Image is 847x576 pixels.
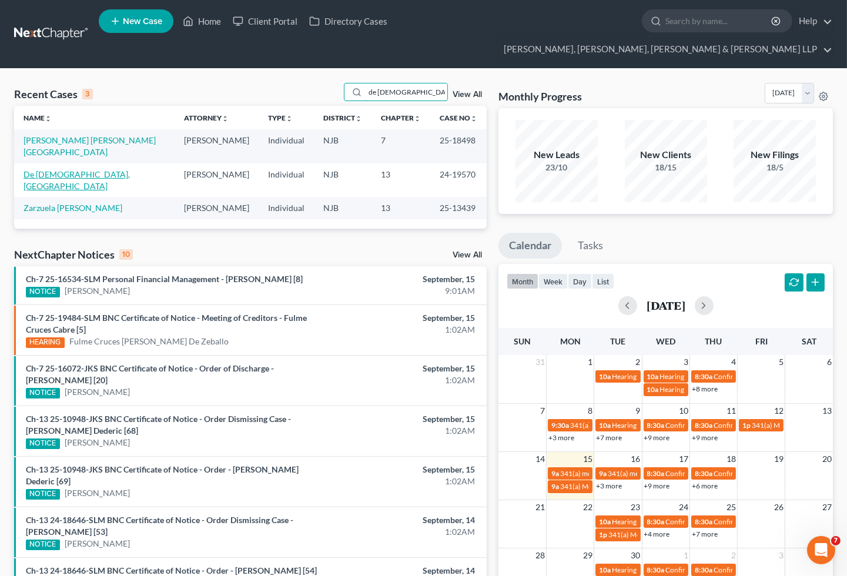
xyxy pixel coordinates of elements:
a: +3 more [596,481,622,490]
span: 341(a) meeting for [PERSON_NAME] [608,469,721,478]
div: 9:01AM [333,285,475,297]
div: 18/5 [734,162,816,173]
span: 28 [534,548,546,562]
input: Search by name... [665,10,773,32]
span: Hearing for [PERSON_NAME] [612,565,704,574]
a: Fulme Cruces [PERSON_NAME] De Zeballo [69,336,229,347]
span: 1p [742,421,751,430]
span: 1 [682,548,689,562]
a: Case Nounfold_more [440,113,477,122]
span: 8:30a [695,565,712,574]
div: September, 15 [333,273,475,285]
div: September, 14 [333,514,475,526]
span: 9a [599,469,607,478]
span: 10a [647,372,659,381]
a: Ch-7 25-16534-SLM Personal Financial Management - [PERSON_NAME] [8] [26,274,303,284]
a: Help [793,11,832,32]
i: unfold_more [355,115,362,122]
td: 25-18498 [430,129,487,163]
span: 8:30a [647,517,665,526]
a: +9 more [644,433,670,442]
span: 12 [773,404,785,418]
span: Confirmation hearing for [PERSON_NAME] [714,565,847,574]
span: 11 [725,404,737,418]
span: 10a [599,565,611,574]
a: Ch-13 25-10948-JKS BNC Certificate of Notice - Order Dismissing Case - [PERSON_NAME] Dederic [68] [26,414,291,436]
button: week [538,273,568,289]
td: 13 [371,197,430,219]
span: Fri [755,336,768,346]
span: 7 [831,536,841,545]
i: unfold_more [414,115,421,122]
td: 24-19570 [430,163,487,197]
span: 5 [778,355,785,369]
div: NOTICE [26,287,60,297]
div: 1:02AM [333,526,475,538]
span: Confirmation hearing for [PERSON_NAME] [666,565,799,574]
span: 14 [534,452,546,466]
td: [PERSON_NAME] [175,129,259,163]
a: +7 more [692,530,718,538]
span: 8:30a [695,517,712,526]
div: NextChapter Notices [14,247,133,262]
i: unfold_more [470,115,477,122]
span: 8:30a [647,565,665,574]
span: 341(a) Meeting for [PERSON_NAME] [608,530,722,539]
span: 9a [551,482,559,491]
i: unfold_more [222,115,229,122]
h3: Monthly Progress [498,89,582,103]
a: +6 more [692,481,718,490]
span: 30 [630,548,642,562]
span: 2 [730,548,737,562]
a: [PERSON_NAME], [PERSON_NAME], [PERSON_NAME] & [PERSON_NAME] LLP [498,39,832,60]
a: Ch-13 24-18646-SLM BNC Certificate of Notice - Order - [PERSON_NAME] [54] [26,565,317,575]
td: 7 [371,129,430,163]
span: 8:30a [695,372,712,381]
div: September, 15 [333,363,475,374]
span: 19 [773,452,785,466]
a: View All [453,91,482,99]
a: Attorneyunfold_more [184,113,229,122]
span: New Case [123,17,162,26]
span: Sat [802,336,816,346]
div: 1:02AM [333,324,475,336]
div: September, 15 [333,312,475,324]
span: 8 [587,404,594,418]
a: Ch-13 25-10948-JKS BNC Certificate of Notice - Order - [PERSON_NAME] Dederic [69] [26,464,299,486]
div: 1:02AM [333,374,475,386]
iframe: Intercom live chat [807,536,835,564]
span: 10a [599,421,611,430]
span: 4 [730,355,737,369]
span: 1 [587,355,594,369]
a: Calendar [498,233,562,259]
a: De [DEMOGRAPHIC_DATA], [GEOGRAPHIC_DATA] [24,169,130,191]
span: 22 [582,500,594,514]
span: 8:30a [695,421,712,430]
a: +3 more [548,433,574,442]
span: 9:30a [551,421,569,430]
span: 18 [725,452,737,466]
td: NJB [314,163,371,197]
span: 31 [534,355,546,369]
span: 15 [582,452,594,466]
span: 9a [551,469,559,478]
a: +4 more [644,530,670,538]
span: 10a [599,372,611,381]
span: 341(a) Meeting for [PERSON_NAME] Al Karalih & [PERSON_NAME] [560,482,768,491]
div: New Clients [625,148,707,162]
span: 9 [635,404,642,418]
span: 16 [630,452,642,466]
span: 6 [826,355,833,369]
td: NJB [314,197,371,219]
a: [PERSON_NAME] [65,487,130,499]
span: 13 [821,404,833,418]
span: 3 [778,548,785,562]
div: NOTICE [26,438,60,449]
span: Tue [610,336,625,346]
span: 21 [534,500,546,514]
a: Ch-7 25-16072-JKS BNC Certificate of Notice - Order of Discharge - [PERSON_NAME] [20] [26,363,274,385]
span: 10a [647,385,659,394]
a: Typeunfold_more [268,113,293,122]
td: 13 [371,163,430,197]
div: HEARING [26,337,65,348]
